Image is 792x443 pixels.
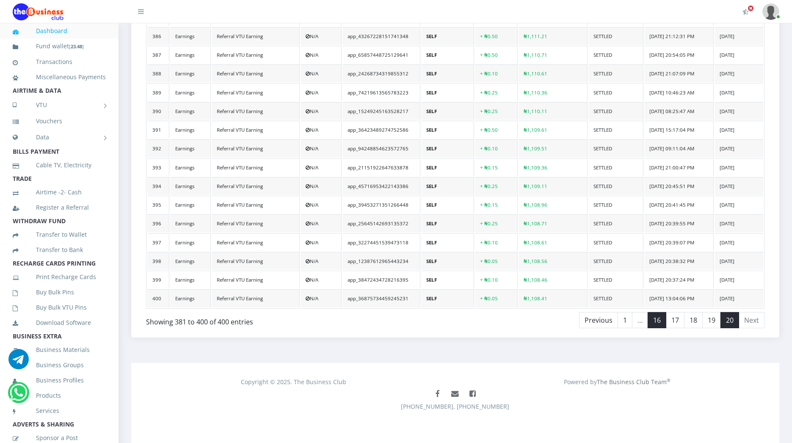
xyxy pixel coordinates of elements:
[588,46,643,64] td: SETTLED
[588,177,643,195] td: SETTLED
[170,121,211,138] td: Earnings
[684,312,703,328] a: 18
[715,158,763,176] td: [DATE]
[301,233,342,251] td: N/A
[170,214,211,232] td: Earnings
[342,252,420,270] td: app_12387612965443234
[715,233,763,251] td: [DATE]
[475,83,518,101] td: + ₦0.25
[138,386,773,429] div: [PHONE_NUMBER], [PHONE_NUMBER]
[301,83,342,101] td: N/A
[519,102,588,120] td: ₦1,110.11
[588,252,643,270] td: SETTLED
[720,312,739,328] a: 20
[421,177,474,195] td: SELF
[588,196,643,213] td: SETTLED
[475,214,518,232] td: + ₦0.25
[132,377,455,386] div: Copyright © 2025. The Business Club
[475,233,518,251] td: + ₦0.10
[421,233,474,251] td: SELF
[301,64,342,82] td: N/A
[147,289,169,307] td: 400
[475,289,518,307] td: + ₦0.05
[644,121,714,138] td: [DATE] 15:17:04 PM
[212,139,300,157] td: Referral VTU Earning
[421,252,474,270] td: SELF
[644,158,714,176] td: [DATE] 21:00:47 PM
[715,46,763,64] td: [DATE]
[342,177,420,195] td: app_45716953422143386
[147,158,169,176] td: 393
[465,386,480,402] a: Join The Business Club Group
[475,196,518,213] td: + ₦0.15
[13,111,106,131] a: Vouchers
[170,289,211,307] td: Earnings
[715,196,763,213] td: [DATE]
[475,64,518,82] td: + ₦0.10
[212,289,300,307] td: Referral VTU Earning
[170,233,211,251] td: Earnings
[715,139,763,157] td: [DATE]
[475,27,518,45] td: + ₦0.50
[455,377,779,386] div: Powered by
[644,46,714,64] td: [DATE] 20:54:05 PM
[13,240,106,260] a: Transfer to Bank
[212,27,300,45] td: Referral VTU Earning
[579,312,618,328] a: Previous
[421,271,474,288] td: SELF
[644,139,714,157] td: [DATE] 09:11:04 AM
[342,214,420,232] td: app_25645142693135372
[13,340,106,360] a: Business Materials
[301,121,342,138] td: N/A
[13,371,106,390] a: Business Profiles
[301,102,342,120] td: N/A
[147,102,169,120] td: 390
[648,312,666,328] a: 16
[147,177,169,195] td: 394
[519,27,588,45] td: ₦1,111.21
[342,158,420,176] td: app_21151922647633878
[715,177,763,195] td: [DATE]
[430,386,446,402] a: Like The Business Club Page
[588,214,643,232] td: SETTLED
[715,121,763,138] td: [DATE]
[13,155,106,175] a: Cable TV, Electricity
[618,312,632,328] a: 1
[212,214,300,232] td: Referral VTU Earning
[13,267,106,287] a: Print Recharge Cards
[212,177,300,195] td: Referral VTU Earning
[715,271,763,288] td: [DATE]
[147,121,169,138] td: 391
[147,196,169,213] td: 395
[147,233,169,251] td: 397
[666,312,684,328] a: 17
[644,289,714,307] td: [DATE] 13:04:06 PM
[301,289,342,307] td: N/A
[742,8,749,15] i: Activate Your Membership
[715,83,763,101] td: [DATE]
[588,102,643,120] td: SETTLED
[146,311,397,327] div: Showing 381 to 400 of 400 entries
[715,64,763,82] td: [DATE]
[475,177,518,195] td: + ₦0.25
[588,233,643,251] td: SETTLED
[13,298,106,317] a: Buy Bulk VTU Pins
[170,196,211,213] td: Earnings
[13,52,106,72] a: Transactions
[8,355,29,369] a: Chat for support
[342,271,420,288] td: app_38472434728216395
[147,252,169,270] td: 398
[170,46,211,64] td: Earnings
[644,83,714,101] td: [DATE] 10:46:23 AM
[715,102,763,120] td: [DATE]
[13,401,106,421] a: Services
[13,386,106,405] a: Products
[644,271,714,288] td: [DATE] 20:37:24 PM
[147,83,169,101] td: 389
[301,46,342,64] td: N/A
[447,386,463,402] a: Mail us
[342,64,420,82] td: app_24268734319855312
[342,83,420,101] td: app_74219613565783223
[475,46,518,64] td: + ₦0.50
[147,214,169,232] td: 396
